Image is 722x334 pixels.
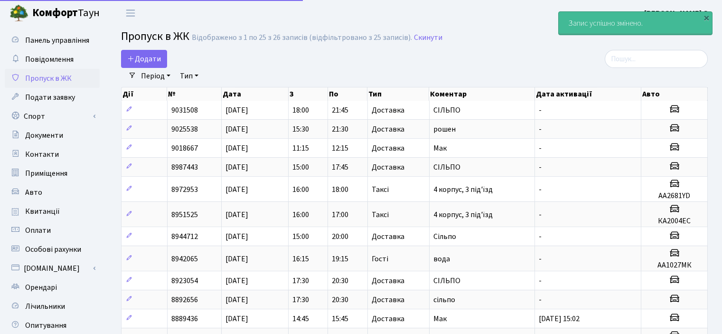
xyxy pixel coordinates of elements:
a: Тип [176,68,202,84]
span: 20:30 [332,276,348,286]
span: 20:30 [332,295,348,305]
span: [DATE] 15:02 [539,314,580,324]
span: [DATE] [225,143,248,153]
span: - [539,162,542,172]
span: 15:30 [292,124,309,134]
span: 16:15 [292,254,309,264]
span: - [539,295,542,305]
span: Додати [127,54,161,64]
span: - [539,210,542,220]
a: Пропуск в ЖК [5,69,100,88]
span: 8951525 [171,210,198,220]
span: Сільпо [433,231,456,242]
a: [DOMAIN_NAME] [5,259,100,278]
th: По [328,87,367,101]
span: Пропуск в ЖК [121,28,189,45]
span: Повідомлення [25,54,74,65]
span: [DATE] [225,254,248,264]
span: 12:15 [332,143,348,153]
span: 21:30 [332,124,348,134]
span: [DATE] [225,124,248,134]
a: Особові рахунки [5,240,100,259]
span: Особові рахунки [25,244,81,255]
span: 9025538 [171,124,198,134]
div: Відображено з 1 по 25 з 26 записів (відфільтровано з 25 записів). [192,33,412,42]
span: Таксі [372,211,389,219]
span: Опитування [25,320,66,331]
span: Мак [433,314,447,324]
span: - [539,184,542,195]
a: Приміщення [5,164,100,183]
span: 17:00 [332,210,348,220]
a: Орендарі [5,278,100,297]
span: Гості [372,255,388,263]
span: - [539,105,542,115]
span: [DATE] [225,162,248,172]
span: 16:00 [292,210,309,220]
span: 11:15 [292,143,309,153]
span: Приміщення [25,168,67,179]
span: 9031508 [171,105,198,115]
th: Дата [222,87,288,101]
th: Коментар [429,87,534,101]
span: Мак [433,143,447,153]
a: Авто [5,183,100,202]
span: Документи [25,130,63,141]
span: 15:00 [292,162,309,172]
a: Квитанції [5,202,100,221]
span: 18:00 [332,184,348,195]
img: logo.png [9,4,28,23]
span: Доставка [372,315,404,323]
span: [DATE] [225,210,248,220]
a: Подати заявку [5,88,100,107]
a: Період [137,68,174,84]
span: 4 корпус, 3 під'їзд [433,210,493,220]
span: [DATE] [225,276,248,286]
span: Таун [32,5,100,21]
span: 8892656 [171,295,198,305]
b: Комфорт [32,5,78,20]
span: [DATE] [225,231,248,242]
span: 8923054 [171,276,198,286]
span: 8972953 [171,184,198,195]
span: [DATE] [225,105,248,115]
a: Оплати [5,221,100,240]
span: 8987443 [171,162,198,172]
button: Переключити навігацію [119,5,142,21]
th: З [289,87,328,101]
span: Доставка [372,296,404,304]
span: - [539,143,542,153]
span: Доставка [372,163,404,171]
span: Квитанції [25,206,60,217]
span: 20:00 [332,231,348,242]
span: Авто [25,187,42,198]
span: Доставка [372,125,404,133]
span: Доставка [372,233,404,240]
h5: КА2004ЕС [645,217,703,226]
a: Скинути [414,33,442,42]
span: - [539,124,542,134]
h5: АА1027МК [645,261,703,270]
span: 18:00 [292,105,309,115]
span: 8942065 [171,254,198,264]
th: Авто [641,87,708,101]
span: - [539,231,542,242]
span: сільпо [433,295,455,305]
span: СІЛЬПО [433,162,460,172]
span: 16:00 [292,184,309,195]
span: рошен [433,124,456,134]
span: СІЛЬПО [433,105,460,115]
span: 17:45 [332,162,348,172]
a: [PERSON_NAME] О. [644,8,711,19]
span: [DATE] [225,184,248,195]
span: 19:15 [332,254,348,264]
a: Додати [121,50,167,68]
span: СІЛЬПО [433,276,460,286]
th: № [167,87,222,101]
span: - [539,276,542,286]
a: Контакти [5,145,100,164]
a: Панель управління [5,31,100,50]
a: Повідомлення [5,50,100,69]
span: [DATE] [225,314,248,324]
